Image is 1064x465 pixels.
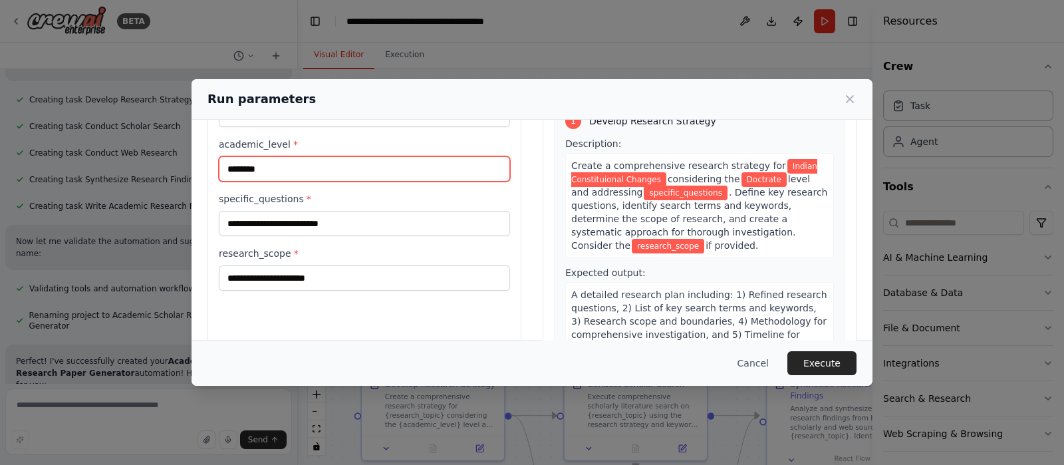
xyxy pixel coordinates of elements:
div: 1 [565,113,581,129]
label: academic_level [219,138,510,151]
span: Create a comprehensive research strategy for [571,160,786,171]
span: Develop Research Strategy [589,114,716,128]
span: . Define key research questions, identify search terms and keywords, determine the scope of resea... [571,187,827,251]
span: A detailed research plan including: 1) Refined research questions, 2) List of key search terms an... [571,289,827,353]
span: Variable: research_scope [632,239,704,253]
button: Execute [787,351,857,375]
span: Variable: specific_questions [644,186,727,200]
label: research_scope [219,247,510,260]
label: specific_questions [219,192,510,206]
span: if provided. [706,240,758,251]
span: Variable: research_topic [571,159,817,187]
span: Description: [565,138,621,149]
span: considering the [668,174,740,184]
h2: Run parameters [207,90,316,108]
span: level and addressing [571,174,810,198]
button: Cancel [727,351,779,375]
span: Variable: academic_level [741,172,787,187]
span: Expected output: [565,267,646,278]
